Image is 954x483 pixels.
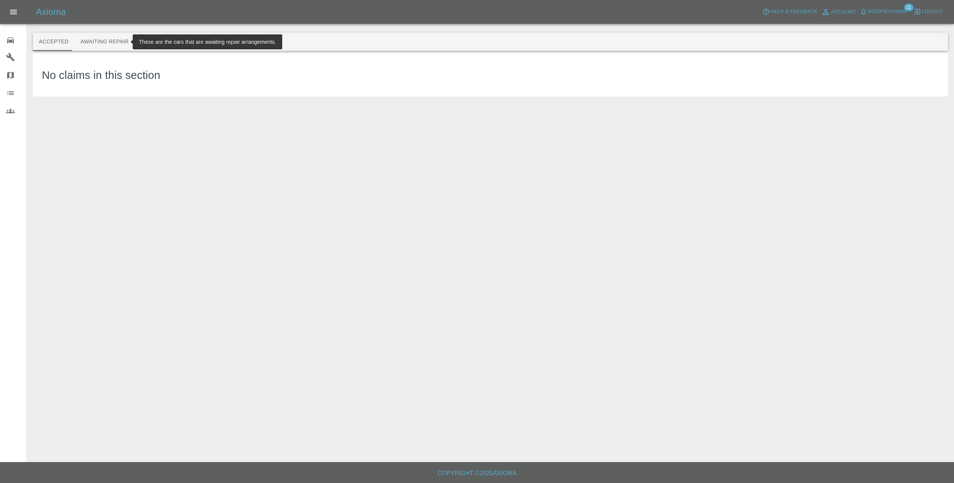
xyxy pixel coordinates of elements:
[819,6,858,18] a: Account
[33,33,74,51] button: Accepted
[174,33,213,51] button: Repaired
[831,8,856,16] span: Account
[770,7,817,16] span: Help & Feedback
[922,7,943,16] span: Logout
[912,6,945,18] button: Logout
[213,33,247,51] button: Paid
[135,33,174,51] button: In Repair
[904,4,913,11] span: 21
[760,6,819,18] button: Help & Feedback
[868,7,907,16] span: Notifications
[858,6,909,18] button: Notifications
[36,6,66,18] h5: Axioma
[6,468,948,479] h6: Copyright © 2025 Axioma
[74,33,135,51] button: Awaiting Repair
[4,3,22,21] button: Open drawer
[42,67,160,84] h3: No claims in this section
